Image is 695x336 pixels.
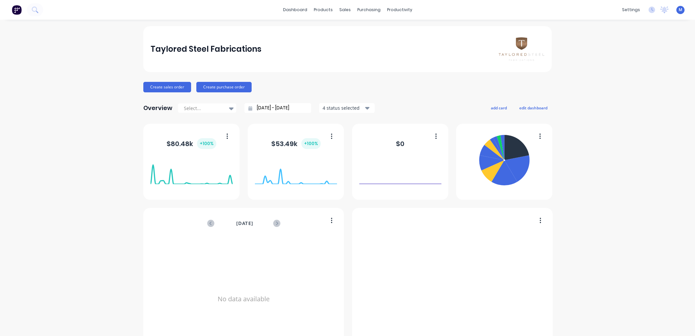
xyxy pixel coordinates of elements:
[679,7,682,13] span: M
[354,5,384,15] div: purchasing
[396,139,404,149] div: $ 0
[167,138,216,149] div: $ 80.48k
[323,104,364,111] div: 4 status selected
[236,220,253,227] span: [DATE]
[151,43,261,56] div: Taylored Steel Fabrications
[280,5,311,15] a: dashboard
[197,138,216,149] div: + 100 %
[12,5,22,15] img: Factory
[143,102,172,115] div: Overview
[196,82,252,92] button: Create purchase order
[515,103,552,112] button: edit dashboard
[487,103,511,112] button: add card
[336,5,354,15] div: sales
[143,82,191,92] button: Create sales order
[301,138,321,149] div: + 100 %
[311,5,336,15] div: products
[499,37,544,61] img: Taylored Steel Fabrications
[384,5,416,15] div: productivity
[619,5,643,15] div: settings
[319,103,375,113] button: 4 status selected
[271,138,321,149] div: $ 53.49k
